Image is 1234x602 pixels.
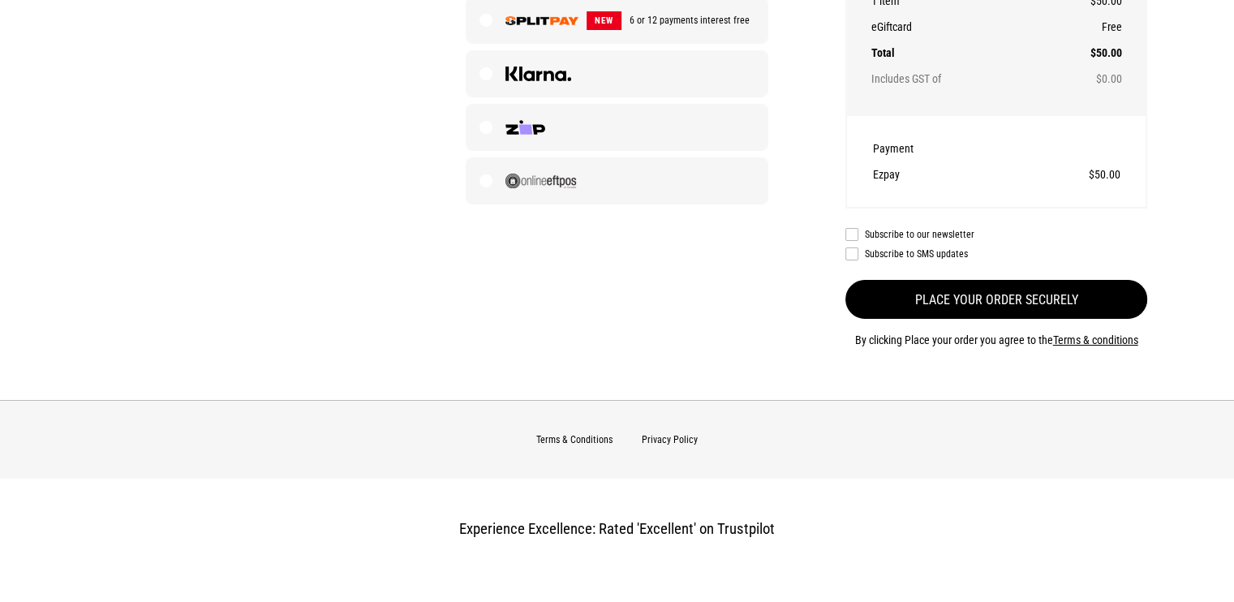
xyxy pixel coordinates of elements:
[845,228,1148,241] label: Subscribe to our newsletter
[587,11,621,30] span: NEW
[505,67,571,81] img: Klarna
[1043,40,1121,66] td: $50.00
[873,135,1012,161] th: Payment
[505,120,545,135] img: Zip
[1043,14,1121,40] td: Free
[845,330,1148,350] p: By clicking Place your order you agree to the
[13,6,62,55] button: Open LiveChat chat widget
[212,520,1023,538] h3: Experience Excellence: Rated 'Excellent' on Trustpilot
[536,434,613,445] a: Terms & Conditions
[1012,161,1120,187] td: $50.00
[1053,333,1138,346] a: Terms & conditions
[871,14,1043,40] th: eGiftcard
[642,434,698,445] a: Privacy Policy
[1043,66,1121,92] td: $0.00
[621,15,750,26] span: 6 or 12 payments interest free
[845,280,1148,319] button: Place your order securely
[871,66,1043,92] th: Includes GST of
[845,247,1148,260] label: Subscribe to SMS updates
[871,40,1043,66] th: Total
[505,174,576,188] img: Online EFTPOS
[873,161,1012,187] th: Ezpay
[505,16,578,25] img: SPLITPAY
